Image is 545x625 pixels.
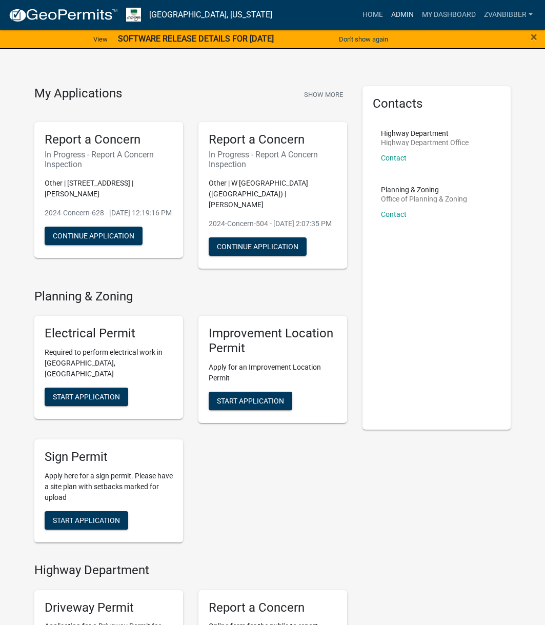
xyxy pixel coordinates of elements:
[45,347,173,379] p: Required to perform electrical work in [GEOGRAPHIC_DATA], [GEOGRAPHIC_DATA]
[45,471,173,503] p: Apply here for a sign permit. Please have a site plan with setbacks marked for upload
[209,178,337,210] p: Other | W [GEOGRAPHIC_DATA] ([GEOGRAPHIC_DATA]) | [PERSON_NAME]
[45,208,173,218] p: 2024-Concern-628 - [DATE] 12:19:16 PM
[45,150,173,169] h6: In Progress - Report A Concern Inspection
[531,31,537,43] button: Close
[34,563,347,578] h4: Highway Department
[209,132,337,147] h5: Report a Concern
[209,237,307,256] button: Continue Application
[300,86,347,103] button: Show More
[149,6,272,24] a: [GEOGRAPHIC_DATA], [US_STATE]
[381,186,467,193] p: Planning & Zoning
[381,210,407,218] a: Contact
[34,86,122,102] h4: My Applications
[358,5,387,25] a: Home
[209,362,337,384] p: Apply for an Improvement Location Permit
[45,450,173,465] h5: Sign Permit
[45,600,173,615] h5: Driveway Permit
[45,227,143,245] button: Continue Application
[373,96,501,111] h5: Contacts
[387,5,418,25] a: Admin
[45,388,128,406] button: Start Application
[118,34,274,44] strong: SOFTWARE RELEASE DETAILS FOR [DATE]
[34,289,347,304] h4: Planning & Zoning
[89,31,112,48] a: View
[418,5,480,25] a: My Dashboard
[217,397,284,405] span: Start Application
[335,31,392,48] button: Don't show again
[53,393,120,401] span: Start Application
[45,326,173,341] h5: Electrical Permit
[45,511,128,530] button: Start Application
[381,130,469,137] p: Highway Department
[381,195,467,203] p: Office of Planning & Zoning
[209,218,337,229] p: 2024-Concern-504 - [DATE] 2:07:35 PM
[381,154,407,162] a: Contact
[45,132,173,147] h5: Report a Concern
[126,8,141,22] img: Morgan County, Indiana
[531,30,537,44] span: ×
[480,5,537,25] a: zvanbibber
[209,150,337,169] h6: In Progress - Report A Concern Inspection
[53,516,120,524] span: Start Application
[45,178,173,199] p: Other | [STREET_ADDRESS] | [PERSON_NAME]
[381,139,469,146] p: Highway Department Office
[209,326,337,356] h5: Improvement Location Permit
[209,600,337,615] h5: Report a Concern
[209,392,292,410] button: Start Application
